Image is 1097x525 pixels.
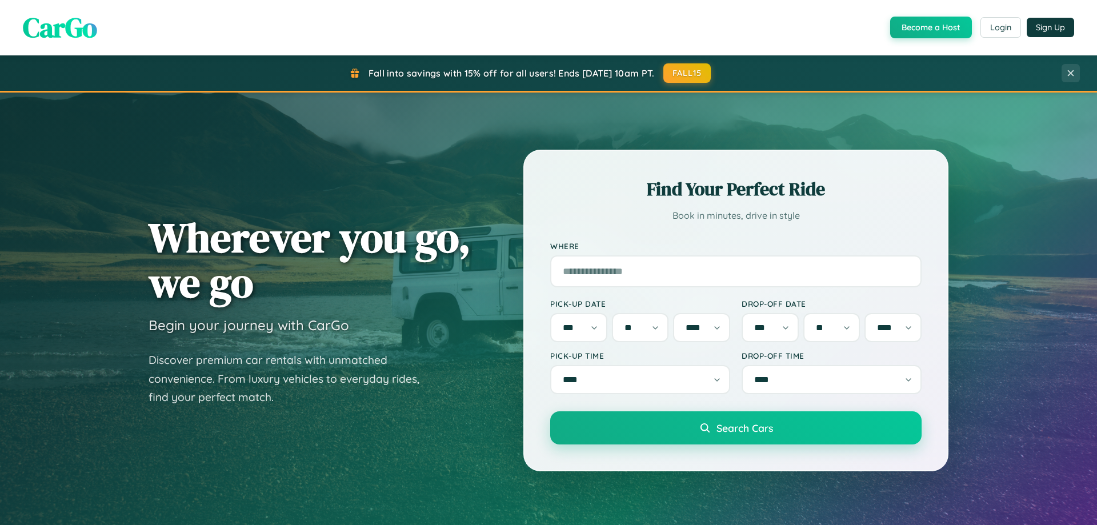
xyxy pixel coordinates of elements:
span: Search Cars [716,422,773,434]
h3: Begin your journey with CarGo [149,316,349,334]
span: Fall into savings with 15% off for all users! Ends [DATE] 10am PT. [369,67,655,79]
p: Discover premium car rentals with unmatched convenience. From luxury vehicles to everyday rides, ... [149,351,434,407]
button: Search Cars [550,411,922,444]
p: Book in minutes, drive in style [550,207,922,224]
label: Drop-off Date [742,299,922,308]
button: FALL15 [663,63,711,83]
label: Where [550,241,922,251]
label: Pick-up Date [550,299,730,308]
button: Sign Up [1027,18,1074,37]
label: Drop-off Time [742,351,922,360]
button: Login [980,17,1021,38]
h2: Find Your Perfect Ride [550,177,922,202]
h1: Wherever you go, we go [149,215,471,305]
button: Become a Host [890,17,972,38]
span: CarGo [23,9,97,46]
label: Pick-up Time [550,351,730,360]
